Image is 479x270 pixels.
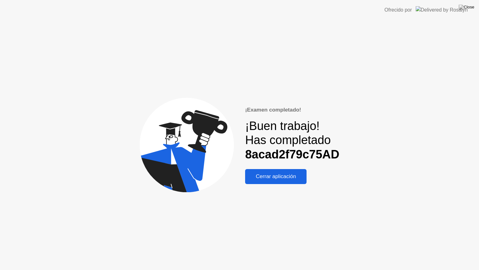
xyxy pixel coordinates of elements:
[385,6,412,14] div: Ofrecido por
[245,148,339,161] b: 8acad2f79c75AD
[245,119,339,162] div: ¡Buen trabajo! Has completado
[416,6,468,13] img: Delivered by Rosalyn
[245,106,339,114] div: ¡Examen completado!
[245,169,307,184] button: Cerrar aplicación
[247,173,305,180] div: Cerrar aplicación
[459,5,474,10] img: Close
